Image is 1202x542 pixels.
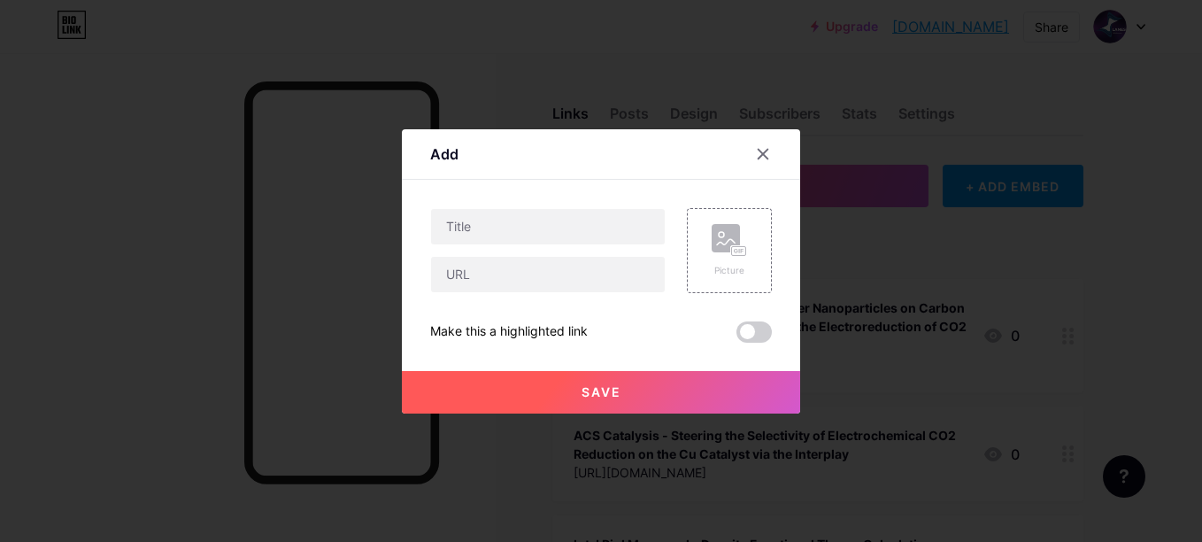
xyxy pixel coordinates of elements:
input: Title [431,209,665,244]
div: Picture [712,264,747,277]
span: Save [582,384,621,399]
button: Save [402,371,800,414]
div: Add [430,143,458,165]
input: URL [431,257,665,292]
div: Make this a highlighted link [430,321,588,343]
